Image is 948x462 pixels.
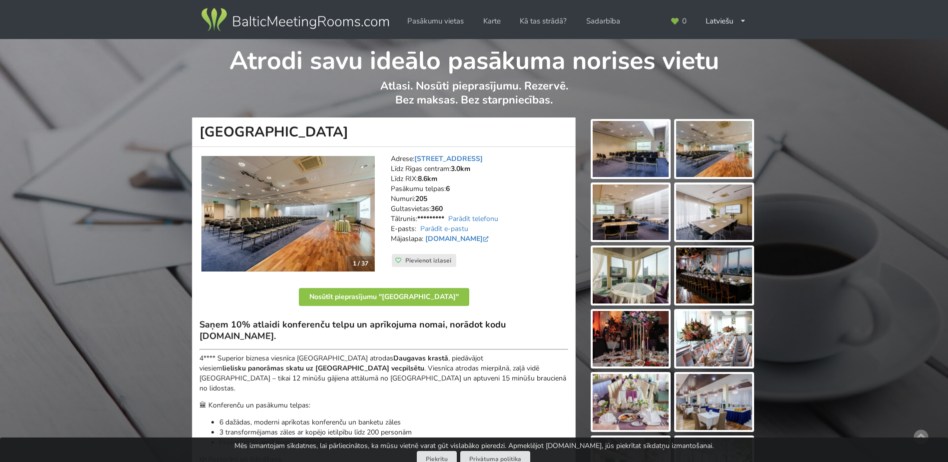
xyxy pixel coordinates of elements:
[391,154,568,254] address: Adrese: Līdz Rīgas centram: Līdz RIX: Pasākumu telpas: Numuri: Gultasvietas: Tālrunis: E-pasts: M...
[393,353,448,363] strong: Daugavas krastā
[699,11,753,31] div: Latviešu
[448,214,498,223] a: Parādīt telefonu
[593,374,669,430] img: Riga Islande Hotel | Rīga | Pasākumu vieta - galerijas bilde
[431,204,443,213] strong: 360
[676,311,752,367] img: Riga Islande Hotel | Rīga | Pasākumu vieta - galerijas bilde
[418,174,437,183] strong: 8.6km
[425,234,491,243] a: [DOMAIN_NAME]
[414,154,483,163] a: [STREET_ADDRESS]
[593,247,669,303] img: Riga Islande Hotel | Rīga | Pasākumu vieta - galerijas bilde
[593,311,669,367] img: Riga Islande Hotel | Rīga | Pasākumu vieta - galerijas bilde
[400,11,471,31] a: Pasākumu vietas
[199,6,391,34] img: Baltic Meeting Rooms
[593,184,669,240] img: Riga Islande Hotel | Rīga | Pasākumu vieta - galerijas bilde
[199,353,568,393] p: 4**** Superior biznesa viesnīca [GEOGRAPHIC_DATA] atrodas , piedāvājot viesiem . Viesnīca atrodas...
[219,427,568,437] p: 3 transformējamas zāles ar kopējo ietilpību līdz 200 personām
[199,318,506,342] strong: Saņem 10% atlaidi konferenču telpu un aprīkojuma nomai, norādot kodu [DOMAIN_NAME].
[676,374,752,430] img: Riga Islande Hotel | Rīga | Pasākumu vieta - galerijas bilde
[676,247,752,303] img: Riga Islande Hotel | Rīga | Pasākumu vieta - galerijas bilde
[420,224,468,233] a: Parādīt e-pastu
[682,17,687,25] span: 0
[415,194,427,203] strong: 205
[513,11,574,31] a: Kā tas strādā?
[192,39,756,77] h1: Atrodi savu ideālo pasākuma norises vietu
[222,363,424,373] strong: lielisku panorāmas skatu uz [GEOGRAPHIC_DATA] vecpilsētu
[219,417,568,427] p: 6 dažādas, moderni aprīkotas konferenču un banketu zāles
[192,79,756,117] p: Atlasi. Nosūti pieprasījumu. Rezervē. Bez maksas. Bez starpniecības.
[201,156,375,272] img: Viesnīca | Rīga | Riga Islande Hotel
[676,184,752,240] img: Riga Islande Hotel | Rīga | Pasākumu vieta - galerijas bilde
[192,117,576,147] h1: [GEOGRAPHIC_DATA]
[405,256,451,264] span: Pievienot izlasei
[451,164,470,173] strong: 3.0km
[446,184,450,193] strong: 6
[299,288,469,306] button: Nosūtīt pieprasījumu "[GEOGRAPHIC_DATA]"
[593,121,669,177] img: Riga Islande Hotel | Rīga | Pasākumu vieta - galerijas bilde
[579,11,627,31] a: Sadarbība
[347,256,374,271] div: 1 / 37
[476,11,508,31] a: Karte
[201,156,375,272] a: Viesnīca | Rīga | Riga Islande Hotel 1 / 37
[199,400,568,410] p: 🏛 Konferenču un pasākumu telpas:
[676,121,752,177] img: Riga Islande Hotel | Rīga | Pasākumu vieta - galerijas bilde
